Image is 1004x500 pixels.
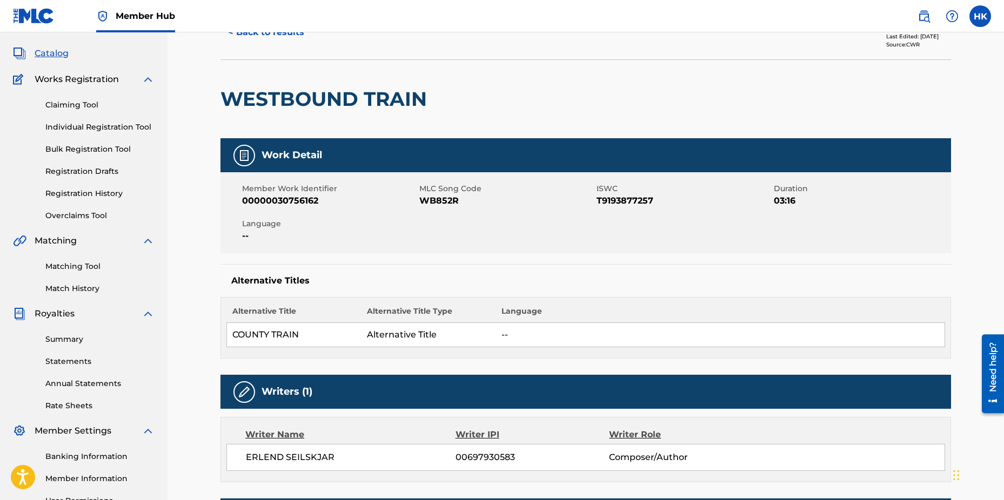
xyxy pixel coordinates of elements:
img: Top Rightsholder [96,10,109,23]
a: Member Information [45,473,155,484]
iframe: Resource Center [974,330,1004,417]
a: Registration History [45,188,155,199]
a: Rate Sheets [45,400,155,411]
a: Claiming Tool [45,99,155,111]
h5: Writers (1) [262,386,312,398]
h2: WESTBOUND TRAIN [220,87,432,111]
h5: Alternative Titles [231,275,940,286]
img: expand [142,307,155,320]
div: Writer IPI [456,428,610,441]
span: T9193877257 [597,194,771,207]
div: Chat-widget [950,448,1004,500]
span: 00697930583 [456,451,609,464]
img: help [946,10,959,23]
a: Banking Information [45,451,155,462]
span: ERLEND SEILSKJAR [246,451,456,464]
button: < Back to results [220,19,312,46]
a: Summary [45,334,155,345]
img: expand [142,73,155,86]
span: Composer/Author [609,451,749,464]
img: Works Registration [13,73,27,86]
div: Help [941,5,963,27]
a: Overclaims Tool [45,210,155,221]
span: Member Hub [116,10,175,22]
span: MLC Song Code [419,183,594,194]
div: Træk [953,459,960,491]
span: Works Registration [35,73,119,86]
img: Royalties [13,307,26,320]
iframe: Chat Widget [950,448,1004,500]
th: Alternative Title [227,306,362,323]
a: Bulk Registration Tool [45,144,155,155]
img: Matching [13,234,26,247]
a: Match History [45,283,155,294]
div: Writer Name [245,428,456,441]
img: Writers [238,386,251,398]
a: SummarySummary [13,21,78,34]
th: Language [496,306,945,323]
a: Public Search [913,5,935,27]
th: Alternative Title Type [362,306,496,323]
img: search [918,10,931,23]
img: Member Settings [13,424,26,437]
h5: Work Detail [262,149,322,161]
div: Writer Role [609,428,749,441]
span: Member Work Identifier [242,183,417,194]
span: Matching [35,234,77,247]
span: -- [242,229,417,242]
span: ISWC [597,183,771,194]
span: Royalties [35,307,75,320]
span: Duration [774,183,948,194]
img: Work Detail [238,149,251,162]
a: Registration Drafts [45,166,155,177]
a: CatalogCatalog [13,47,69,60]
div: Source: CWR [886,40,951,49]
span: Language [242,218,417,229]
td: COUNTY TRAIN [227,323,362,347]
span: 00000030756162 [242,194,417,207]
div: Last Edited: [DATE] [886,32,951,40]
img: expand [142,424,155,437]
a: Individual Registration Tool [45,121,155,133]
a: Matching Tool [45,261,155,272]
a: Annual Statements [45,378,155,389]
span: 03:16 [774,194,948,207]
td: -- [496,323,945,347]
span: WB852R [419,194,594,207]
div: User Menu [969,5,991,27]
img: Catalog [13,47,26,60]
a: Statements [45,356,155,367]
img: expand [142,234,155,247]
img: MLC Logo [13,8,55,24]
span: Catalog [35,47,69,60]
span: Member Settings [35,424,111,437]
td: Alternative Title [362,323,496,347]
